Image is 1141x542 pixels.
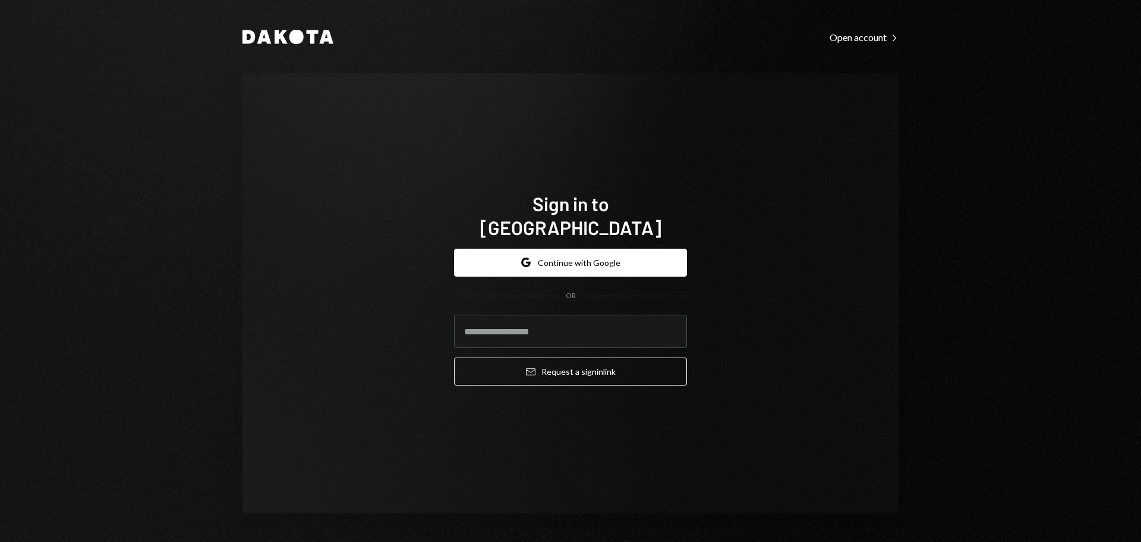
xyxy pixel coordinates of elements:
[454,192,687,239] h1: Sign in to [GEOGRAPHIC_DATA]
[566,291,576,301] div: OR
[454,358,687,386] button: Request a signinlink
[454,249,687,277] button: Continue with Google
[830,30,899,43] a: Open account
[830,32,899,43] div: Open account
